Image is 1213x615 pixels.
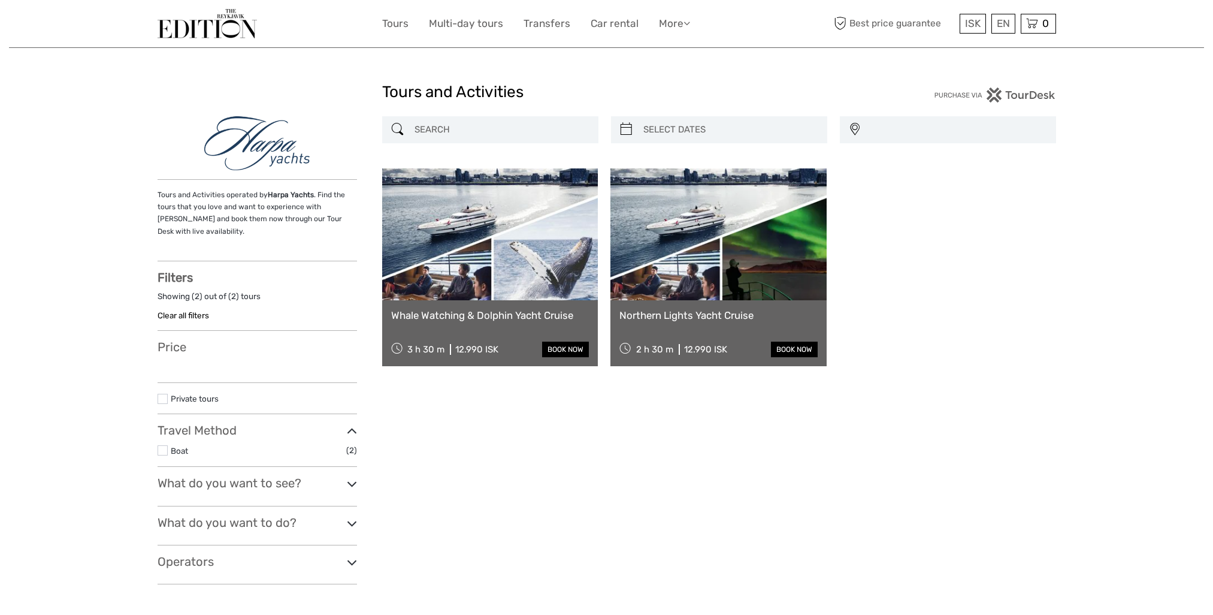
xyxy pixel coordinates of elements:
h3: Operators [158,554,357,569]
strong: Filters [158,270,193,285]
span: 2 h 30 m [636,344,673,355]
a: Boat [171,446,188,456]
a: Private tours [171,394,219,403]
a: Tours [382,15,409,32]
div: 12.990 ISK [455,344,498,355]
h3: What do you want to see? [158,476,357,490]
p: Tours and Activities operated by . Find the tours that you love and want to experience with [PERS... [158,189,357,238]
a: Multi-day tours [429,15,503,32]
h3: Price [158,340,357,354]
h3: Travel Method [158,423,357,438]
img: The Reykjavík Edition [158,9,257,38]
img: PurchaseViaTourDesk.png [934,88,1055,103]
a: book now [542,342,589,357]
div: 12.990 ISK [684,344,727,355]
span: (2) [346,444,357,457]
h3: What do you want to do? [158,515,357,530]
label: 2 [195,291,199,302]
a: Clear all filters [158,310,209,320]
a: More [659,15,690,32]
a: Transfers [524,15,570,32]
span: Best price guarantee [831,14,957,34]
span: 0 [1040,17,1051,29]
img: 1437-1_logo_thumbnail.png [204,116,310,170]
input: SEARCH [410,119,592,140]
span: 3 h 30 m [407,344,444,355]
input: SELECT DATES [639,119,821,140]
strong: Harpa Yachts [268,191,314,199]
a: Whale Watching & Dolphin Yacht Cruise [391,309,589,321]
label: 2 [231,291,236,302]
a: Northern Lights Yacht Cruise [619,309,818,321]
div: Showing ( ) out of ( ) tours [158,291,357,309]
a: Car rental [591,15,639,32]
span: ISK [965,17,981,29]
h1: Tours and Activities [382,83,831,102]
a: book now [771,342,818,357]
div: EN [991,14,1015,34]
